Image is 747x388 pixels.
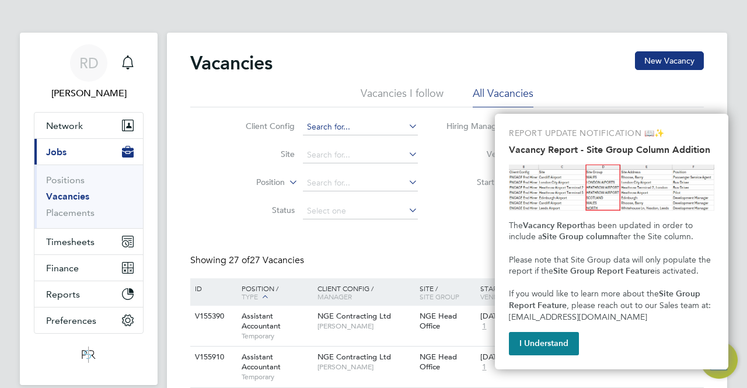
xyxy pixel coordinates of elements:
[192,306,233,327] div: V155390
[242,352,281,372] span: Assistant Accountant
[218,177,285,188] label: Position
[523,221,583,230] strong: Vacancy Report
[46,146,67,158] span: Jobs
[480,352,556,362] div: [DATE]
[447,149,514,159] label: Vendor
[509,165,714,211] img: Site Group Column in Vacancy Report
[46,236,95,247] span: Timesheets
[480,292,513,301] span: Vendors
[46,191,89,202] a: Vacancies
[242,311,281,331] span: Assistant Accountant
[242,292,258,301] span: Type
[473,86,533,107] li: All Vacancies
[46,263,79,274] span: Finance
[46,120,83,131] span: Network
[317,352,391,362] span: NGE Contracting Ltd
[34,44,144,100] a: Go to account details
[509,332,579,355] button: I Understand
[420,311,457,331] span: NGE Head Office
[303,203,418,219] input: Select one
[192,278,233,298] div: ID
[614,232,693,242] span: after the Site column.
[242,331,312,341] span: Temporary
[228,205,295,215] label: Status
[229,254,250,266] span: 27 of
[437,121,504,132] label: Hiring Manager
[509,300,713,322] span: , please reach out to our Sales team at: [EMAIL_ADDRESS][DOMAIN_NAME]
[495,114,728,369] div: Vacancy Report - Site Group Column Addition
[553,266,655,276] strong: Site Group Report Feature
[480,321,488,331] span: 1
[509,289,703,310] strong: Site Group Report Feature
[317,362,414,372] span: [PERSON_NAME]
[509,144,714,155] h2: Vacancy Report - Site Group Column Addition
[480,362,488,372] span: 1
[228,121,295,131] label: Client Config
[34,86,144,100] span: Ross Donovan
[420,352,457,372] span: NGE Head Office
[480,312,556,321] div: [DATE]
[34,345,144,364] a: Go to home page
[509,289,659,299] span: If you would like to learn more about the
[509,221,695,242] span: has been updated in order to include a
[46,315,96,326] span: Preferences
[242,372,312,382] span: Temporary
[190,51,273,75] h2: Vacancies
[509,128,714,139] p: REPORT UPDATE NOTIFICATION 📖✨
[509,255,713,277] span: Please note that Site Group data will only populate the report if the
[303,175,418,191] input: Search for...
[303,119,418,135] input: Search for...
[317,292,352,301] span: Manager
[46,207,95,218] a: Placements
[420,292,459,301] span: Site Group
[78,345,99,364] img: psrsolutions-logo-retina.png
[417,278,478,306] div: Site /
[190,254,306,267] div: Showing
[229,254,304,266] span: 27 Vacancies
[46,174,85,186] a: Positions
[192,347,233,368] div: V155910
[315,278,417,306] div: Client Config /
[542,232,614,242] strong: Site Group column
[79,55,99,71] span: RD
[509,221,523,230] span: The
[228,149,295,159] label: Site
[317,321,414,331] span: [PERSON_NAME]
[233,278,315,307] div: Position /
[635,51,704,70] button: New Vacancy
[361,86,444,107] li: Vacancies I follow
[655,266,699,276] span: is activated.
[303,147,418,163] input: Search for...
[46,289,80,300] span: Reports
[20,33,158,385] nav: Main navigation
[317,311,391,321] span: NGE Contracting Ltd
[477,278,559,306] div: Start /
[447,177,514,187] label: Start Date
